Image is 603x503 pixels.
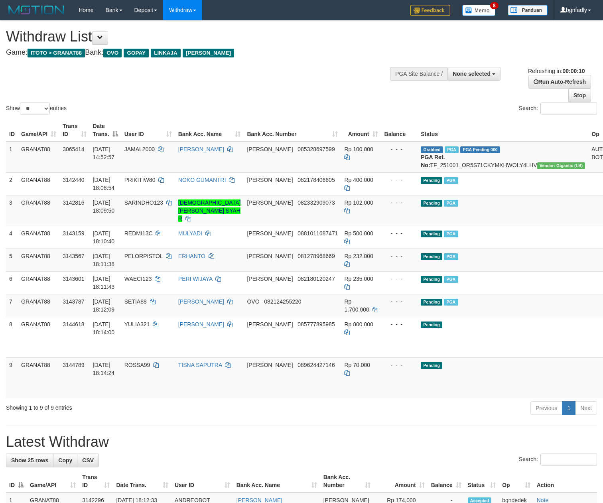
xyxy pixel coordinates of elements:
span: Rp 400.000 [344,177,373,183]
div: - - - [384,199,415,207]
span: [PERSON_NAME] [247,146,293,152]
span: Marked by bgndedek [444,177,458,184]
span: Copy 081278968669 to clipboard [298,253,335,259]
span: [PERSON_NAME] [247,276,293,282]
label: Show entries [6,103,67,114]
span: 3065414 [63,146,85,152]
td: 9 [6,357,18,398]
span: Vendor URL: https://dashboard.q2checkout.com/secure [537,162,585,169]
span: Marked by bgndedek [444,200,458,207]
th: Status: activate to sort column ascending [465,470,499,493]
a: [DEMOGRAPHIC_DATA][PERSON_NAME] SYAH R [178,199,241,222]
span: JAMAL2000 [124,146,155,152]
span: Marked by bgndedek [444,253,458,260]
span: Pending [421,322,442,328]
label: Search: [519,454,597,466]
span: Grabbed [421,146,443,153]
th: Op: activate to sort column ascending [499,470,533,493]
div: Showing 1 to 9 of 9 entries [6,400,245,412]
a: Next [575,401,597,415]
th: Balance [381,119,418,142]
span: [DATE] 18:10:40 [93,230,115,245]
span: SARINDHO123 [124,199,163,206]
span: 3142816 [63,199,85,206]
td: GRANAT88 [18,249,59,271]
span: PGA Pending [460,146,500,153]
strong: 00:00:10 [562,68,585,74]
a: NOKO GUMANTRI [178,177,226,183]
img: panduan.png [508,5,548,16]
span: [PERSON_NAME] [247,362,293,368]
span: Rp 500.000 [344,230,373,237]
span: [DATE] 18:14:24 [93,362,115,376]
span: Copy 089624427146 to clipboard [298,362,335,368]
span: 3144618 [63,321,85,327]
td: 2 [6,172,18,195]
div: - - - [384,252,415,260]
td: GRANAT88 [18,271,59,294]
span: PELORPISTOL [124,253,163,259]
span: Marked by bgndedek [444,276,458,283]
a: [PERSON_NAME] [178,146,224,152]
div: - - - [384,275,415,283]
span: Copy 082124255220 to clipboard [264,298,301,305]
span: Refreshing in: [528,68,585,74]
th: Bank Acc. Name: activate to sort column ascending [175,119,244,142]
span: [DATE] 18:12:09 [93,298,115,313]
th: Status [418,119,588,142]
span: Pending [421,362,442,369]
th: Balance: activate to sort column ascending [428,470,465,493]
span: 3142440 [63,177,85,183]
a: [PERSON_NAME] [178,321,224,327]
span: SETIA88 [124,298,147,305]
span: 8 [490,2,499,9]
a: 1 [562,401,575,415]
span: Copy 0881011687471 to clipboard [298,230,338,237]
span: 3143567 [63,253,85,259]
th: Game/API: activate to sort column ascending [18,119,59,142]
span: Rp 800.000 [344,321,373,327]
span: Marked by bgndedek [445,146,459,153]
div: - - - [384,361,415,369]
span: [DATE] 18:08:54 [93,177,115,191]
th: Game/API: activate to sort column ascending [27,470,79,493]
th: ID [6,119,18,142]
span: [PERSON_NAME] [183,49,234,57]
input: Search: [540,454,597,466]
span: Copy [58,457,72,464]
a: CSV [77,454,99,467]
th: Date Trans.: activate to sort column ascending [113,470,171,493]
div: PGA Site Balance / [390,67,447,81]
span: [PERSON_NAME] [247,253,293,259]
div: - - - [384,229,415,237]
td: 4 [6,226,18,249]
td: 3 [6,195,18,226]
b: PGA Ref. No: [421,154,445,168]
th: ID: activate to sort column descending [6,470,27,493]
span: REDMI13C [124,230,153,237]
label: Search: [519,103,597,114]
span: PRIKITIW80 [124,177,156,183]
th: Date Trans.: activate to sort column descending [90,119,121,142]
td: 7 [6,294,18,317]
span: None selected [453,71,491,77]
input: Search: [540,103,597,114]
td: 1 [6,142,18,173]
div: - - - [384,320,415,328]
td: GRANAT88 [18,357,59,398]
span: OVO [103,49,122,57]
td: GRANAT88 [18,172,59,195]
a: Show 25 rows [6,454,53,467]
span: [PERSON_NAME] [247,177,293,183]
th: Action [534,470,597,493]
span: [PERSON_NAME] [247,199,293,206]
span: ROSSA99 [124,362,150,368]
span: OVO [247,298,259,305]
span: [PERSON_NAME] [247,230,293,237]
td: TF_251001_OR5S71CKYMXHWOLY4LHV [418,142,588,173]
span: Show 25 rows [11,457,48,464]
a: Run Auto-Refresh [528,75,591,89]
th: Amount: activate to sort column ascending [341,119,381,142]
th: Amount: activate to sort column ascending [374,470,428,493]
span: ITOTO > GRANAT88 [28,49,85,57]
